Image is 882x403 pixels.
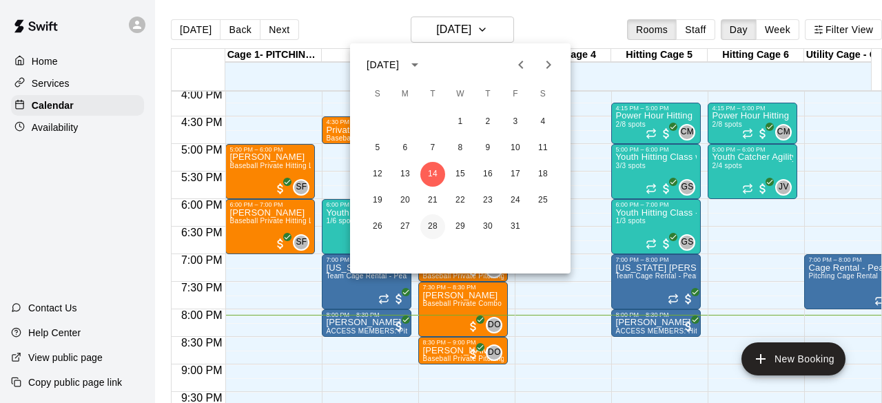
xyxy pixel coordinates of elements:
[475,81,500,108] span: Thursday
[365,214,390,239] button: 26
[367,58,399,72] div: [DATE]
[531,110,555,134] button: 4
[420,136,445,161] button: 7
[393,162,418,187] button: 13
[531,136,555,161] button: 11
[475,214,500,239] button: 30
[503,214,528,239] button: 31
[403,53,427,76] button: calendar view is open, switch to year view
[448,188,473,213] button: 22
[448,81,473,108] span: Wednesday
[475,188,500,213] button: 23
[507,51,535,79] button: Previous month
[393,81,418,108] span: Monday
[535,51,562,79] button: Next month
[503,110,528,134] button: 3
[475,162,500,187] button: 16
[475,110,500,134] button: 2
[420,214,445,239] button: 28
[531,81,555,108] span: Saturday
[448,110,473,134] button: 1
[503,162,528,187] button: 17
[531,162,555,187] button: 18
[448,136,473,161] button: 8
[365,81,390,108] span: Sunday
[393,188,418,213] button: 20
[531,188,555,213] button: 25
[365,188,390,213] button: 19
[503,188,528,213] button: 24
[365,162,390,187] button: 12
[503,136,528,161] button: 10
[420,81,445,108] span: Tuesday
[503,81,528,108] span: Friday
[393,136,418,161] button: 6
[365,136,390,161] button: 5
[475,136,500,161] button: 9
[393,214,418,239] button: 27
[448,214,473,239] button: 29
[448,162,473,187] button: 15
[420,188,445,213] button: 21
[420,162,445,187] button: 14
